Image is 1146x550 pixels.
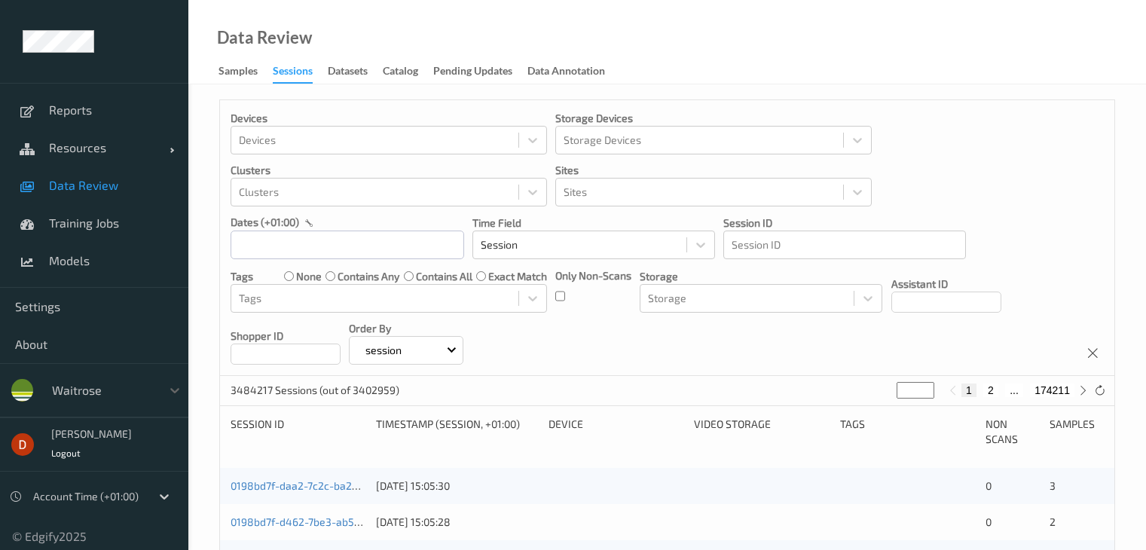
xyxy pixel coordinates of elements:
[217,30,312,45] div: Data Review
[555,268,631,283] p: Only Non-Scans
[231,417,365,447] div: Session ID
[231,163,547,178] p: Clusters
[273,63,313,84] div: Sessions
[1030,383,1074,397] button: 174211
[219,63,258,82] div: Samples
[986,479,992,492] span: 0
[231,515,435,528] a: 0198bd7f-d462-7be3-ab53-896ccb0e351e
[1050,479,1056,492] span: 3
[723,215,966,231] p: Session ID
[1050,417,1104,447] div: Samples
[231,215,299,230] p: dates (+01:00)
[640,269,882,284] p: Storage
[694,417,829,447] div: Video Storage
[296,269,322,284] label: none
[961,383,976,397] button: 1
[349,321,463,336] p: Order By
[219,61,273,82] a: Samples
[376,515,538,530] div: [DATE] 15:05:28
[273,61,328,84] a: Sessions
[328,61,383,82] a: Datasets
[231,111,547,126] p: Devices
[383,61,433,82] a: Catalog
[891,277,1001,292] p: Assistant ID
[527,61,620,82] a: Data Annotation
[840,417,975,447] div: Tags
[986,515,992,528] span: 0
[376,478,538,493] div: [DATE] 15:05:30
[488,269,547,284] label: exact match
[433,63,512,82] div: Pending Updates
[1005,383,1023,397] button: ...
[360,343,407,358] p: session
[231,479,436,492] a: 0198bd7f-daa2-7c2c-ba2a-223235874024
[328,63,368,82] div: Datasets
[416,269,472,284] label: contains all
[231,269,253,284] p: Tags
[433,61,527,82] a: Pending Updates
[549,417,683,447] div: Device
[383,63,418,82] div: Catalog
[376,417,538,447] div: Timestamp (Session, +01:00)
[231,328,341,344] p: Shopper ID
[231,383,399,398] p: 3484217 Sessions (out of 3402959)
[983,383,998,397] button: 2
[472,215,715,231] p: Time Field
[1050,515,1056,528] span: 2
[986,417,1040,447] div: Non Scans
[555,163,872,178] p: Sites
[527,63,605,82] div: Data Annotation
[338,269,399,284] label: contains any
[555,111,872,126] p: Storage Devices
